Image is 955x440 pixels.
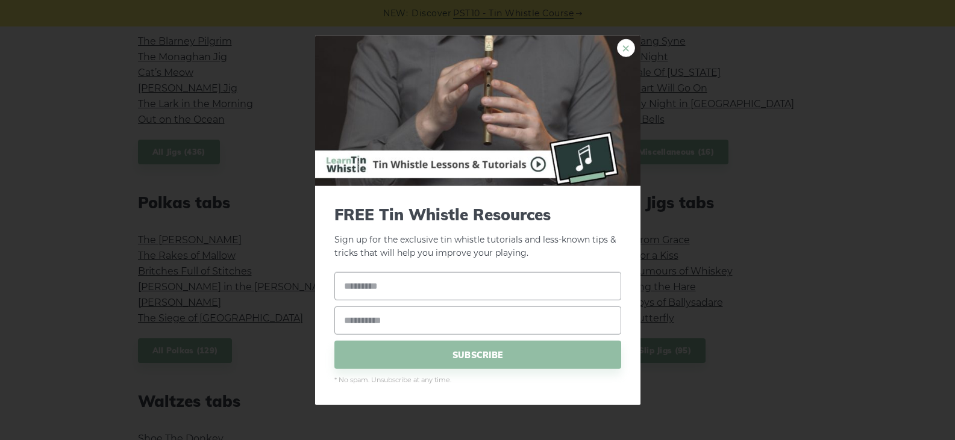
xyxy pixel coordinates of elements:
a: × [617,39,635,57]
span: SUBSCRIBE [334,341,621,369]
p: Sign up for the exclusive tin whistle tutorials and less-known tips & tricks that will help you i... [334,205,621,260]
span: FREE Tin Whistle Resources [334,205,621,223]
img: Tin Whistle Buying Guide Preview [315,35,640,185]
span: * No spam. Unsubscribe at any time. [334,375,621,386]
